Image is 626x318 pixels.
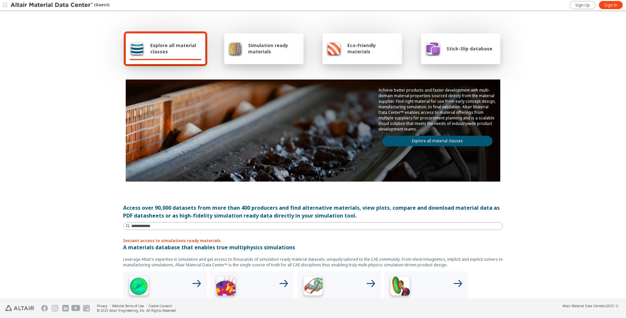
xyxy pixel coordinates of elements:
a: Sign Up [570,1,596,9]
div: Access over 90,000 datasets from more than 400 producers and find alternative materials, view plo... [123,204,503,220]
span: Stick-Slip database [447,45,492,52]
div: (v2025.1) [562,304,618,308]
div: (Guest) [10,2,109,9]
a: Privacy [97,304,107,308]
p: Achieve better products and faster development with multi-domain material properties sourced dire... [378,87,496,132]
img: Eco-Friendly materials [326,41,341,56]
span: Simulation ready materials [248,42,300,55]
p: Leverage Altair’s expertise in simulation and get access to thousands of simulation ready materia... [123,256,503,268]
img: Crash Analyses Icon [387,274,413,300]
img: Explore all material classes [130,41,144,56]
p: A materials database that enables true multiphysics simulations [123,243,503,251]
a: Cookie Consent [148,304,172,308]
span: Eco-Friendly materials [347,42,398,55]
a: Website Terms of Use [112,304,144,308]
img: Altair Engineering [5,305,34,311]
img: Stick-Slip database [425,41,441,56]
p: Instant access to simulations ready materials [123,238,503,243]
img: Structural Analyses Icon [300,274,326,300]
img: Simulation ready materials [228,41,242,56]
span: Altair Material Data Center [562,304,604,308]
div: © 2025 Altair Engineering, Inc. All Rights Reserved. [97,308,177,313]
a: Sign In [599,1,623,9]
span: Explore all material classes [150,42,201,55]
span: Sign Up [575,3,590,8]
img: Low Frequency Icon [213,274,239,300]
span: Sign In [604,3,617,8]
img: High Frequency Icon [126,274,152,300]
a: Explore all material classes [382,136,492,146]
img: Altair Material Data Center [10,2,94,9]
